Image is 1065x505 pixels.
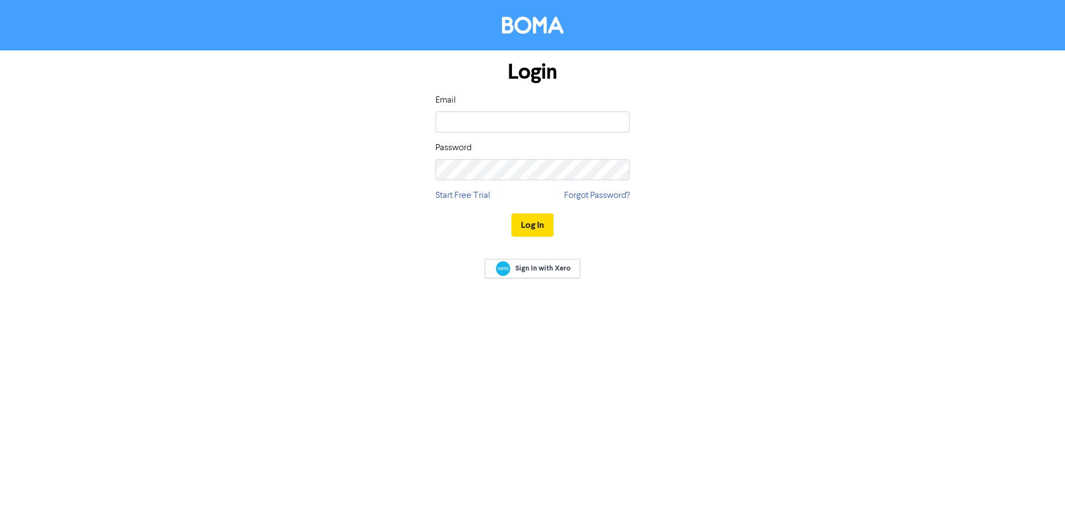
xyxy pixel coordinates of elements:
span: Sign In with Xero [515,263,571,273]
a: Forgot Password? [564,189,630,202]
a: Sign In with Xero [485,259,580,278]
h1: Login [435,59,630,85]
button: Log In [511,213,554,237]
label: Password [435,141,471,155]
a: Start Free Trial [435,189,490,202]
img: BOMA Logo [502,17,564,34]
label: Email [435,94,456,107]
img: Xero logo [496,261,510,276]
